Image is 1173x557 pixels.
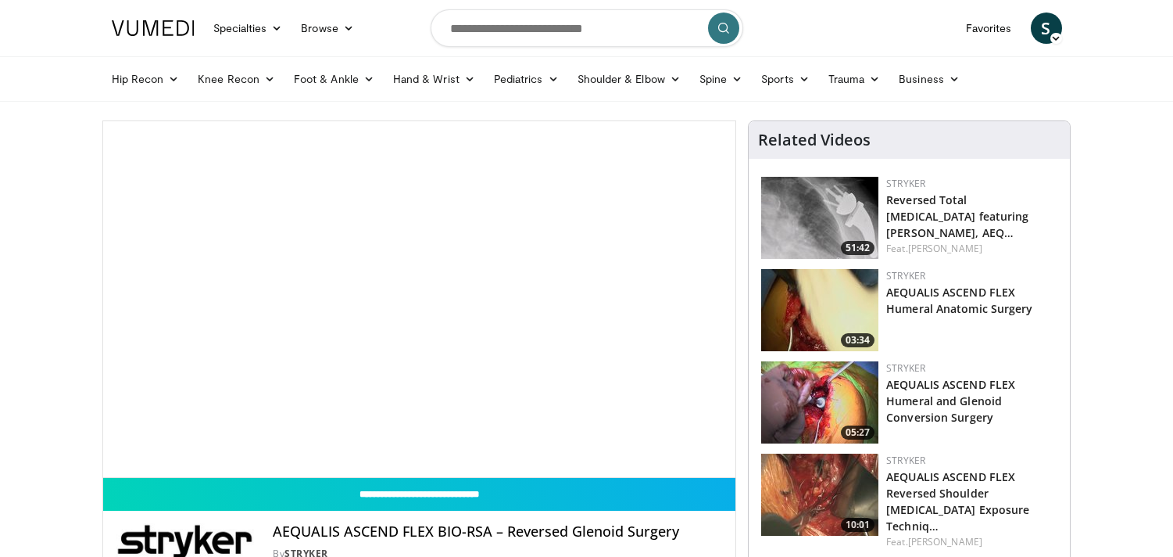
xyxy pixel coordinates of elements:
[886,192,1028,240] a: Reversed Total [MEDICAL_DATA] featuring [PERSON_NAME], AEQ…
[886,242,1057,256] div: Feat.
[761,269,878,351] img: rQqFhpGihXXoLKSn4xMDoxOjA4MTsiGN.150x105_q85_crop-smart_upscale.jpg
[752,63,819,95] a: Sports
[819,63,890,95] a: Trauma
[761,269,878,351] a: 03:34
[690,63,752,95] a: Spine
[761,361,878,444] a: 05:27
[761,177,878,259] img: af5f3143-4fc9-45e3-a76a-1c6d395a2803.150x105_q85_crop-smart_upscale.jpg
[886,469,1029,534] a: AEQUALIS ASCEND FLEX Reversed Shoulder [MEDICAL_DATA] Exposure Techniq…
[188,63,284,95] a: Knee Recon
[841,518,874,532] span: 10:01
[841,426,874,440] span: 05:27
[761,454,878,536] img: c2iSbFw6b5_lmbUn4xMDoxOjA4MTsiGN.150x105_q85_crop-smart_upscale.jpg
[284,63,384,95] a: Foot & Ankle
[886,177,925,190] a: Stryker
[291,13,363,44] a: Browse
[384,63,485,95] a: Hand & Wrist
[758,131,871,149] h4: Related Videos
[889,63,969,95] a: Business
[886,361,925,375] a: Stryker
[1031,13,1062,44] a: S
[112,20,195,36] img: VuMedi Logo
[841,333,874,347] span: 03:34
[485,63,568,95] a: Pediatrics
[761,177,878,259] a: 51:42
[908,242,982,255] a: [PERSON_NAME]
[568,63,690,95] a: Shoulder & Elbow
[886,377,1015,425] a: AEQUALIS ASCEND FLEX Humeral and Glenoid Conversion Surgery
[841,241,874,255] span: 51:42
[886,454,925,467] a: Stryker
[908,535,982,548] a: [PERSON_NAME]
[957,13,1021,44] a: Favorites
[886,285,1032,316] a: AEQUALIS ASCEND FLEX Humeral Anatomic Surgery
[761,361,878,444] img: eWNh-8akTAF2kj8X4xMDoxOjA4MTsiGN.150x105_q85_crop-smart_upscale.jpg
[204,13,292,44] a: Specialties
[886,269,925,282] a: Stryker
[103,121,736,478] video-js: Video Player
[431,9,743,47] input: Search topics, interventions
[273,523,723,541] h4: AEQUALIS ASCEND FLEX BIO-RSA – Reversed Glenoid Surgery
[886,535,1057,549] div: Feat.
[761,454,878,536] a: 10:01
[102,63,189,95] a: Hip Recon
